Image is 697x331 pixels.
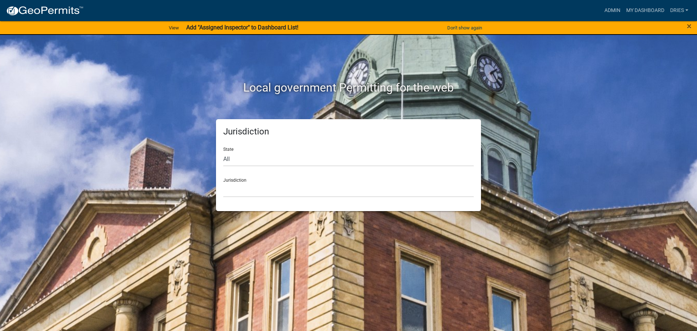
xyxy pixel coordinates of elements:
span: × [687,21,692,31]
button: Close [687,22,692,31]
h5: Jurisdiction [223,126,474,137]
a: View [166,22,182,34]
h2: Local government Permitting for the web [147,81,550,94]
strong: Add "Assigned Inspector" to Dashboard List! [186,24,298,31]
a: dries [667,4,691,17]
button: Don't show again [444,22,485,34]
a: My Dashboard [623,4,667,17]
a: Admin [602,4,623,17]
